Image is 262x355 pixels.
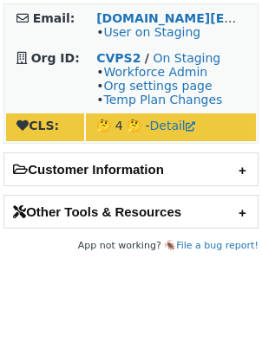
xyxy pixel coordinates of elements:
a: Detail [150,119,195,132]
a: User on Staging [103,25,200,39]
td: 🤔 4 🤔 - [86,113,256,141]
a: File a bug report! [176,240,259,251]
a: Temp Plan Changes [103,93,222,106]
span: • [96,25,200,39]
footer: App not working? 🪳 [3,237,259,255]
h2: Customer Information [4,153,258,185]
strong: Org ID: [31,51,80,65]
strong: CLS: [16,119,59,132]
a: Org settings page [103,79,212,93]
strong: / [145,51,149,65]
a: Workforce Admin [103,65,207,79]
h2: Other Tools & Resources [4,196,258,228]
strong: Email: [33,11,75,25]
a: CVPS2 [96,51,141,65]
span: • • • [96,65,222,106]
a: On Staging [153,51,220,65]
